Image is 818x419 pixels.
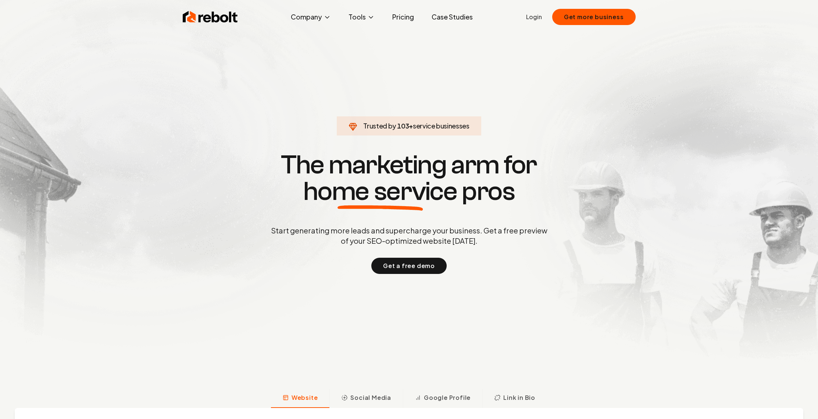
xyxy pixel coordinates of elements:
[371,258,447,274] button: Get a free demo
[403,389,482,408] button: Google Profile
[526,13,542,21] a: Login
[409,122,413,130] span: +
[426,10,479,24] a: Case Studies
[343,10,381,24] button: Tools
[413,122,469,130] span: service businesses
[424,393,471,402] span: Google Profile
[552,9,636,25] button: Get more business
[386,10,420,24] a: Pricing
[397,121,409,131] span: 103
[292,393,318,402] span: Website
[363,122,396,130] span: Trusted by
[233,152,586,205] h1: The marketing arm for pros
[303,178,457,205] span: home service
[350,393,391,402] span: Social Media
[503,393,535,402] span: Link in Bio
[329,389,403,408] button: Social Media
[271,389,330,408] button: Website
[482,389,547,408] button: Link in Bio
[269,225,549,246] p: Start generating more leads and supercharge your business. Get a free preview of your SEO-optimiz...
[285,10,337,24] button: Company
[183,10,238,24] img: Rebolt Logo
